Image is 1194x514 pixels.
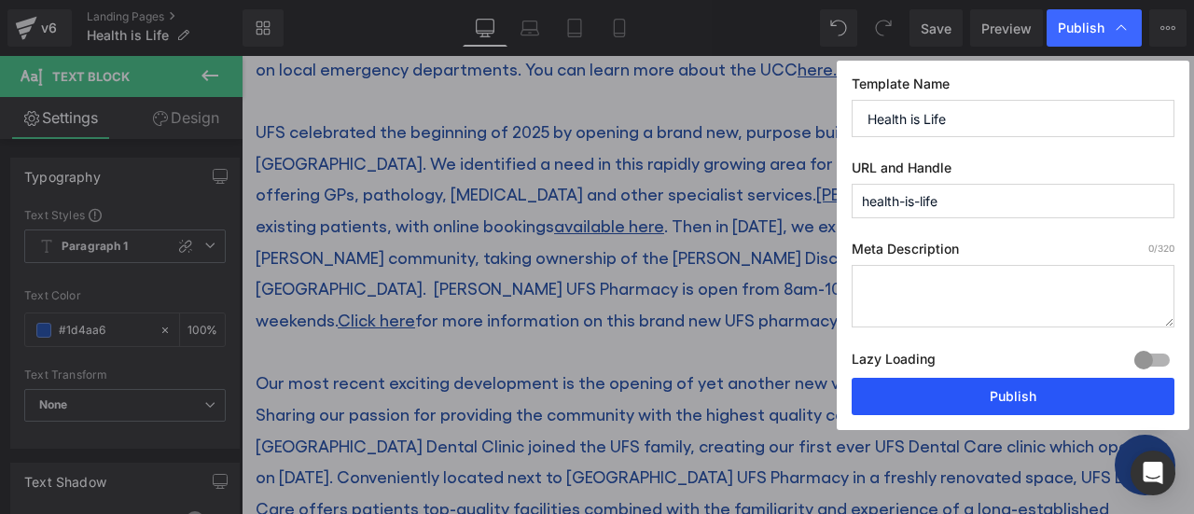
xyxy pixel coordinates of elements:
[1148,243,1174,254] span: /320
[852,160,1174,184] label: URL and Handle
[14,60,938,280] div: UFS celebrated the beginning of 2025 by opening a brand new, purpose built medical centre at [GEO...
[312,160,423,179] a: available here
[575,128,769,147] a: [PERSON_NAME] Medical
[852,347,936,378] label: Lazy Loading
[852,378,1174,415] button: Publish
[852,241,1174,265] label: Meta Description
[556,3,595,22] a: here.
[1148,243,1154,254] span: 0
[96,254,174,273] a: Click here
[1058,20,1104,36] span: Publish
[1131,451,1175,495] div: Open Intercom Messenger
[852,76,1174,100] label: Template Name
